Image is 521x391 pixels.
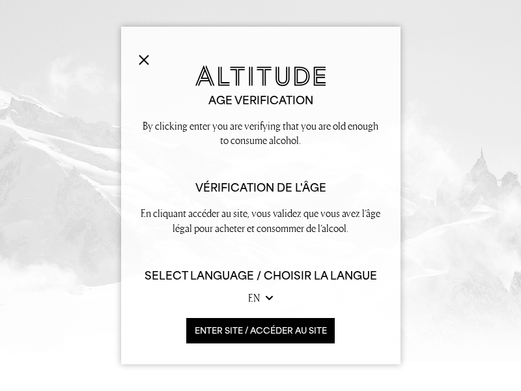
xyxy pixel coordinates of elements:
[186,318,335,343] button: ENTER SITE / accéder au site
[139,93,383,108] h2: Age verification
[195,65,326,85] img: Altitude Gin
[139,55,149,65] img: Close
[139,181,383,195] h2: Vérification de l'âge
[139,206,383,235] p: En cliquant accéder au site, vous validez que vous avez l’âge légal pour acheter et consommer de ...
[139,268,383,283] h6: Select Language / Choisir la langue
[139,119,383,148] p: By clicking enter you are verifying that you are old enough to consume alcohol.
